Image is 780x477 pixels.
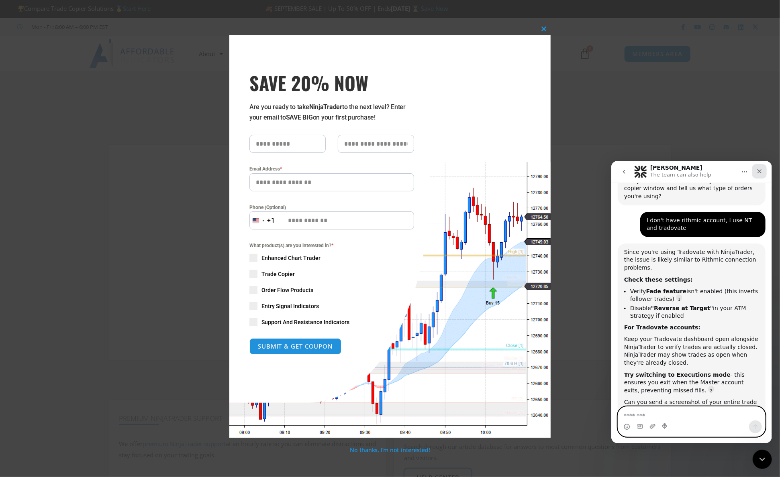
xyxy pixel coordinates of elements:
label: Support And Resistance Indicators [249,318,414,326]
iframe: Intercom live chat [611,161,772,443]
div: +1 [267,215,275,226]
span: Support And Resistance Indicators [261,318,349,326]
span: What product(s) are you interested in? [249,242,414,250]
label: Trade Copier [249,270,414,278]
span: Enhanced Chart Trader [261,254,321,262]
label: Entry Signal Indicators [249,302,414,310]
button: Selected country [249,211,275,229]
span: Trade Copier [261,270,295,278]
strong: NinjaTrader [309,103,342,111]
button: SUBMIT & GET COUPON [249,338,341,355]
a: No thanks, I’m not interested! [350,446,430,454]
label: Enhanced Chart Trader [249,254,414,262]
iframe: Intercom live chat [753,450,772,469]
strong: SAVE BIG [286,114,313,121]
label: Phone (Optional) [249,203,414,211]
label: Order Flow Products [249,286,414,294]
p: Are you ready to take to the next level? Enter your email to on your first purchase! [249,102,414,123]
h3: SAVE 20% NOW [249,71,414,94]
span: Order Flow Products [261,286,313,294]
label: Email Address [249,165,414,173]
span: Entry Signal Indicators [261,302,319,310]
